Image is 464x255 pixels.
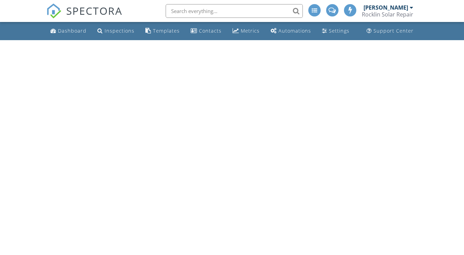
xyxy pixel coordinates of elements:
[188,25,224,37] a: Contacts
[329,27,349,34] div: Settings
[268,25,314,37] a: Automations (Advanced)
[319,25,352,37] a: Settings
[364,25,416,37] a: Support Center
[166,4,303,18] input: Search everything...
[95,25,137,37] a: Inspections
[362,11,413,18] div: Rocklin Solar Repair
[58,27,86,34] div: Dashboard
[278,27,311,34] div: Automations
[153,27,180,34] div: Templates
[364,4,408,11] div: [PERSON_NAME]
[66,3,122,18] span: SPECTORA
[230,25,262,37] a: Metrics
[373,27,414,34] div: Support Center
[105,27,134,34] div: Inspections
[46,9,122,24] a: SPECTORA
[48,25,89,37] a: Dashboard
[199,27,222,34] div: Contacts
[46,3,61,19] img: The Best Home Inspection Software - Spectora
[241,27,260,34] div: Metrics
[143,25,182,37] a: Templates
